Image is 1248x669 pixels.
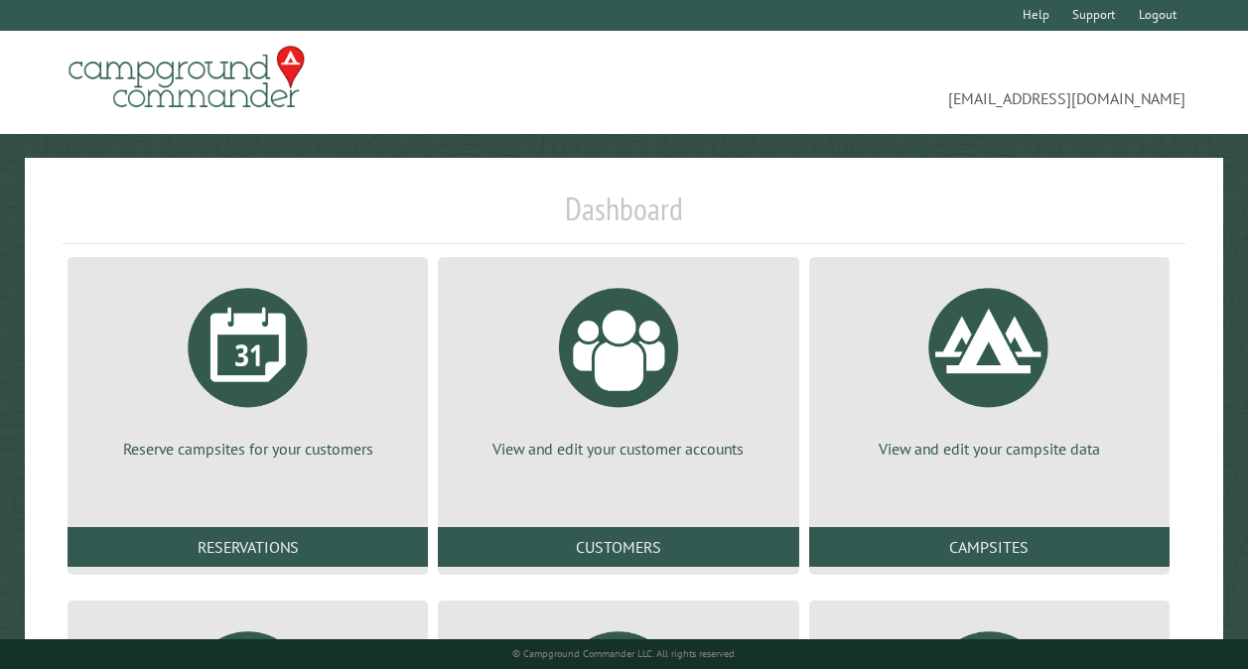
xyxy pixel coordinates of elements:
[63,39,311,116] img: Campground Commander
[809,527,1170,567] a: Campsites
[438,527,798,567] a: Customers
[462,273,774,460] a: View and edit your customer accounts
[833,273,1146,460] a: View and edit your campsite data
[462,438,774,460] p: View and edit your customer accounts
[91,438,404,460] p: Reserve campsites for your customers
[63,190,1185,244] h1: Dashboard
[68,527,428,567] a: Reservations
[833,438,1146,460] p: View and edit your campsite data
[91,273,404,460] a: Reserve campsites for your customers
[512,647,737,660] small: © Campground Commander LLC. All rights reserved.
[624,55,1186,110] span: [EMAIL_ADDRESS][DOMAIN_NAME]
